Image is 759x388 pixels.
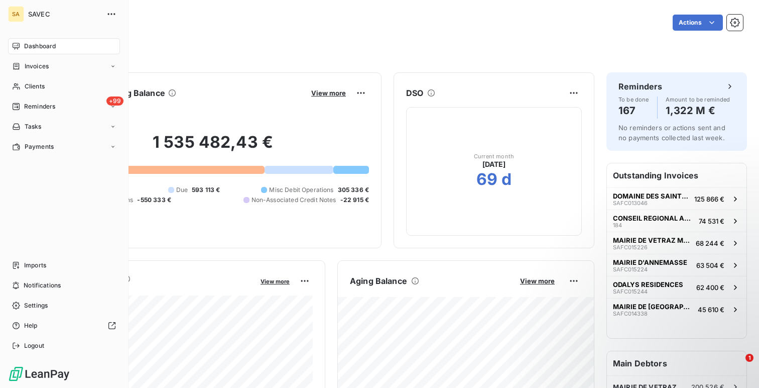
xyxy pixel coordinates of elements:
[8,366,70,382] img: Logo LeanPay
[607,163,746,187] h6: Outstanding Invoices
[745,354,753,362] span: 1
[24,281,61,290] span: Notifications
[613,258,687,266] span: MAIRIE D'ANNEMASSE
[618,96,649,103] span: To be done
[57,285,254,296] span: Monthly Revenue
[607,276,746,298] button: ODALYS RESIDENCESSAFC01524462 400 €
[613,280,683,288] span: ODALYS RESIDENCES
[607,210,746,232] button: CONSEIL REGIONAL AUVERGNE RHONE-ALP18474 531 €
[607,187,746,210] button: DOMAINE DES SAINTS [PERSON_NAME]SAFC013046125 866 €
[25,142,54,151] span: Payments
[607,254,746,276] button: MAIRIE D'ANNEMASSESAFC01522463 504 €
[476,169,497,189] h2: 69
[311,89,346,97] span: View more
[406,87,423,99] h6: DSO
[25,82,45,91] span: Clients
[673,15,723,31] button: Actions
[28,10,100,18] span: SAVEC
[613,266,648,272] span: SAFC015224
[24,301,48,310] span: Settings
[57,132,369,162] h2: 1 535 482,43 €
[24,42,56,51] span: Dashboard
[258,276,293,285] button: View more
[24,341,44,350] span: Logout
[350,275,407,287] h6: Aging Balance
[696,239,724,247] span: 68 244 €
[694,195,724,203] span: 125 866 €
[24,102,55,111] span: Reminders
[25,62,49,71] span: Invoices
[106,96,123,106] span: +99
[8,318,120,334] a: Help
[618,80,662,92] h6: Reminders
[340,196,369,205] span: -22 915 €
[696,261,724,269] span: 63 504 €
[666,96,730,103] span: Amount to be reminded
[613,200,648,206] span: SAFC013046
[308,88,349,98] button: View more
[613,236,692,244] span: MAIRIE DE VETRAZ MONTHOUX
[520,277,555,285] span: View more
[618,124,725,142] span: No reminders or actions sent and no payments collected last week.
[192,185,220,195] span: 593 113 €
[699,217,724,225] span: 74 531 €
[666,103,730,119] h4: 1,322 M €
[482,159,506,169] span: [DATE]
[613,288,648,295] span: SAFC015244
[137,196,171,205] span: -550 333 €
[251,196,336,205] span: Non-Associated Credit Notes
[613,192,690,200] span: DOMAINE DES SAINTS [PERSON_NAME]
[24,321,38,330] span: Help
[558,290,759,361] iframe: Intercom notifications message
[24,261,46,270] span: Imports
[338,185,369,195] span: 305 336 €
[618,103,649,119] h4: 167
[474,153,514,159] span: Current month
[613,222,622,228] span: 184
[25,122,42,131] span: Tasks
[176,185,188,195] span: Due
[269,185,333,195] span: Misc Debit Operations
[613,244,648,250] span: SAFC015226
[607,351,746,375] h6: Main Debtors
[501,169,512,189] h2: d
[517,276,558,285] button: View more
[8,6,24,22] div: SA
[607,232,746,254] button: MAIRIE DE VETRAZ MONTHOUXSAFC01522668 244 €
[613,214,695,222] span: CONSEIL REGIONAL AUVERGNE RHONE-ALP
[696,283,724,292] span: 62 400 €
[725,354,749,378] iframe: Intercom live chat
[261,278,290,285] span: View more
